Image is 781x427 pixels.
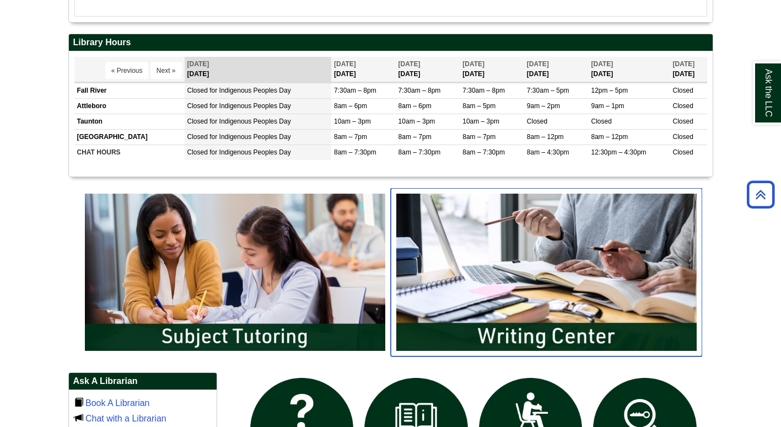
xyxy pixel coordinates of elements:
span: for Indigenous Peoples Day [209,133,290,141]
span: Closed [187,148,208,156]
th: [DATE] [588,57,670,82]
span: 10am – 3pm [398,118,435,125]
span: Closed [673,102,693,110]
th: [DATE] [670,57,707,82]
span: 10am – 3pm [462,118,499,125]
span: Closed [673,87,693,94]
div: slideshow [79,188,702,361]
span: for Indigenous Peoples Day [209,118,290,125]
span: 7:30am – 8pm [398,87,441,94]
span: [DATE] [187,60,209,68]
span: [DATE] [334,60,356,68]
span: 8am – 7:30pm [462,148,505,156]
a: Book A Librarian [85,398,150,408]
button: Next » [150,62,182,79]
span: 9am – 1pm [591,102,624,110]
td: CHAT HOURS [74,145,185,161]
span: Closed [527,118,547,125]
button: « Previous [105,62,149,79]
a: Back to Top [743,187,778,202]
td: Fall River [74,83,185,98]
span: for Indigenous Peoples Day [209,148,290,156]
span: 8am – 12pm [527,133,564,141]
th: [DATE] [460,57,524,82]
span: Closed [591,118,611,125]
span: 8am – 7:30pm [334,148,376,156]
span: for Indigenous Peoples Day [209,87,290,94]
th: [DATE] [185,57,331,82]
th: [DATE] [331,57,396,82]
h2: Ask A Librarian [69,373,217,390]
span: [DATE] [398,60,421,68]
a: Chat with a Librarian [85,414,166,423]
td: [GEOGRAPHIC_DATA] [74,130,185,145]
span: 12pm – 5pm [591,87,628,94]
h2: Library Hours [69,34,713,51]
span: Closed [673,148,693,156]
span: 8am – 7pm [462,133,495,141]
img: Writing Center Information [391,188,702,356]
span: 7:30am – 5pm [527,87,569,94]
td: Attleboro [74,98,185,114]
span: 9am – 2pm [527,102,560,110]
span: 8am – 5pm [462,102,495,110]
span: 8am – 7:30pm [398,148,441,156]
span: 8am – 12pm [591,133,628,141]
span: 7:30am – 8pm [462,87,505,94]
span: Closed [187,87,208,94]
span: Closed [187,133,208,141]
th: [DATE] [396,57,460,82]
span: Closed [187,118,208,125]
span: [DATE] [462,60,484,68]
span: Closed [673,133,693,141]
img: Subject Tutoring Information [79,188,391,356]
span: 10am – 3pm [334,118,371,125]
span: 8am – 6pm [398,102,432,110]
span: 8am – 7pm [334,133,367,141]
td: Taunton [74,114,185,129]
span: 7:30am – 8pm [334,87,376,94]
span: Closed [187,102,208,110]
span: 12:30pm – 4:30pm [591,148,646,156]
span: [DATE] [673,60,695,68]
span: 8am – 6pm [334,102,367,110]
span: Closed [673,118,693,125]
th: [DATE] [524,57,589,82]
span: [DATE] [527,60,549,68]
span: [DATE] [591,60,613,68]
span: 8am – 4:30pm [527,148,569,156]
span: for Indigenous Peoples Day [209,102,290,110]
span: 8am – 7pm [398,133,432,141]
